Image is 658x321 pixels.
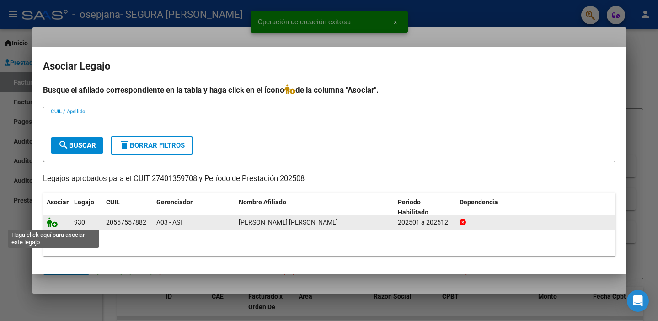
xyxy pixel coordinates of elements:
[235,193,395,223] datatable-header-cell: Nombre Afiliado
[106,217,146,228] div: 20557557882
[102,193,153,223] datatable-header-cell: CUIL
[398,198,428,216] span: Periodo Habilitado
[70,193,102,223] datatable-header-cell: Legajo
[456,193,615,223] datatable-header-cell: Dependencia
[119,141,185,150] span: Borrar Filtros
[398,217,452,228] div: 202501 a 202512
[47,198,69,206] span: Asociar
[74,198,94,206] span: Legajo
[627,290,649,312] div: Open Intercom Messenger
[51,137,103,154] button: Buscar
[58,141,96,150] span: Buscar
[156,198,193,206] span: Gerenciador
[43,193,70,223] datatable-header-cell: Asociar
[111,136,193,155] button: Borrar Filtros
[239,219,338,226] span: ROSSI SCHMALZ ALEX AGUSTIN
[153,193,235,223] datatable-header-cell: Gerenciador
[106,198,120,206] span: CUIL
[394,193,456,223] datatable-header-cell: Periodo Habilitado
[239,198,286,206] span: Nombre Afiliado
[460,198,498,206] span: Dependencia
[119,139,130,150] mat-icon: delete
[156,219,182,226] span: A03 - ASI
[43,173,615,185] p: Legajos aprobados para el CUIT 27401359708 y Período de Prestación 202508
[43,233,615,256] div: 1 registros
[58,139,69,150] mat-icon: search
[74,219,85,226] span: 930
[43,84,615,96] h4: Busque el afiliado correspondiente en la tabla y haga click en el ícono de la columna "Asociar".
[43,58,615,75] h2: Asociar Legajo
